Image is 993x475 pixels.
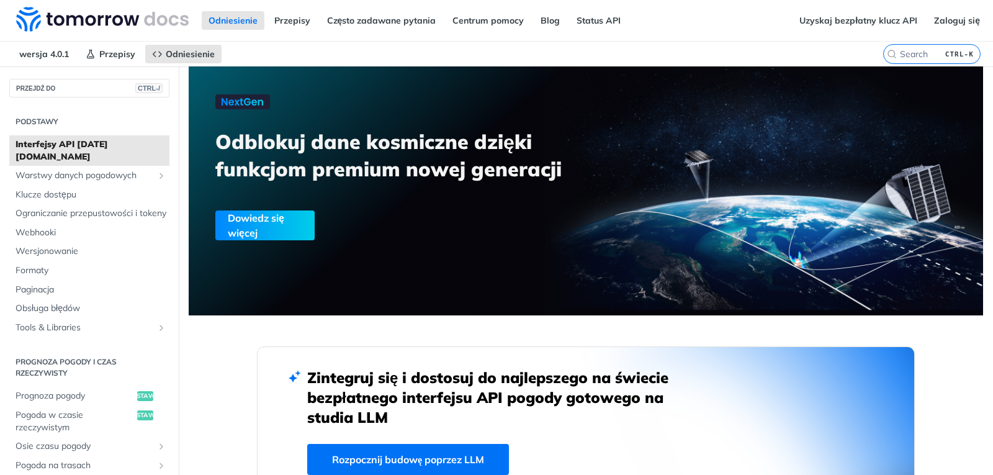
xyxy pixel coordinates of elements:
font: Paginacja [16,284,54,295]
font: Dostawać [127,411,164,419]
a: Dowiedz się więcej [215,210,523,240]
a: Interfejsy API [DATE][DOMAIN_NAME] [9,135,169,166]
font: Ograniczanie przepustowości i tokeny [16,207,166,219]
a: Rozpocznij budowę poprzez LLM [307,444,509,475]
button: Pokaż podstrony dla warstw danych pogodowych [156,171,166,181]
font: Zaloguj się [934,15,980,26]
font: Osie czasu pogody [16,440,91,451]
button: Pokaż podstrony dla osi czasu pogody [156,441,166,451]
span: CTRL-/ [135,83,163,93]
font: Dostawać [127,392,164,400]
kbd: CTRL-K [942,48,977,60]
font: Interfejsy API [DATE][DOMAIN_NAME] [16,138,108,162]
font: Rozpocznij budowę poprzez LLM [332,453,484,466]
a: Obsługa błędów [9,299,169,318]
svg: Search [887,49,897,59]
a: Odniesienie [202,11,264,30]
a: Osie czasu pogodyPokaż podstrony dla osi czasu pogody [9,437,169,456]
a: Blog [534,11,567,30]
a: Prognoza pogodyDostawać [9,387,169,405]
a: Zaloguj się [927,11,987,30]
font: Wersjonowanie [16,245,78,256]
font: Przepisy [274,15,310,26]
span: Tools & Libraries [16,322,153,334]
button: PRZEJDŹ DOCTRL-/ [9,79,169,97]
button: Show subpages for Tools & Libraries [156,323,166,333]
a: Status API [570,11,627,30]
font: Status API [577,15,621,26]
font: wersja 4.0.1 [19,48,69,60]
font: funkcjom premium nowej generacji [215,156,562,181]
a: Odniesienie [145,45,222,63]
a: Pogoda w czasie rzeczywistymDostawać [9,406,169,437]
font: Przepisy [99,48,135,60]
font: Odniesienie [209,15,258,26]
a: Formaty [9,261,169,280]
a: Wersjonowanie [9,242,169,261]
font: Odniesienie [166,48,215,60]
a: Ograniczanie przepustowości i tokeny [9,204,169,223]
font: Odblokuj dane kosmiczne dzięki [215,129,532,154]
font: Blog [541,15,560,26]
font: Webhooki [16,227,56,238]
font: Klucze dostępu [16,189,76,200]
img: Dokumentacja API pogody Tomorrow.io [16,7,189,32]
a: Webhooki [9,224,169,242]
font: Centrum pomocy [452,15,524,26]
font: PRZEJDŹ DO [16,85,55,92]
font: Zintegruj się i dostosuj do najlepszego na świecie bezpłatnego interfejsu API pogody gotowego na ... [307,368,668,427]
button: Pokaż podstrony dla Pogoda na trasach [156,461,166,471]
a: Tools & LibrariesShow subpages for Tools & Libraries [9,319,169,337]
img: NextGen [215,94,270,109]
font: Często zadawane pytania [327,15,436,26]
font: Dowiedz się więcej [228,212,284,239]
font: Formaty [16,265,48,276]
font: Prognoza pogody i czas rzeczywisty [16,357,117,378]
a: Uzyskaj bezpłatny klucz API [793,11,924,30]
font: Prognoza pogody [16,390,85,401]
a: Pogoda na trasachPokaż podstrony dla Pogoda na trasach [9,456,169,475]
font: Warstwy danych pogodowych [16,170,137,181]
a: Warstwy danych pogodowychPokaż podstrony dla warstw danych pogodowych [9,166,169,185]
a: Paginacja [9,281,169,299]
font: Pogoda w czasie rzeczywistym [16,409,83,433]
font: Podstawy [16,117,58,126]
font: Uzyskaj bezpłatny klucz API [799,15,917,26]
a: Centrum pomocy [446,11,531,30]
a: Często zadawane pytania [320,11,443,30]
font: Obsługa błędów [16,302,80,314]
a: Przepisy [267,11,317,30]
font: Pogoda na trasach [16,459,91,471]
a: Klucze dostępu [9,186,169,204]
a: Przepisy [79,45,142,63]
